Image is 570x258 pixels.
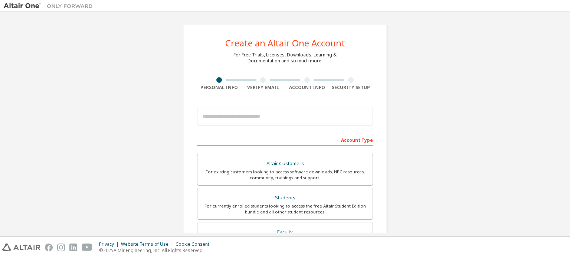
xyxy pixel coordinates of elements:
div: Account Info [285,85,329,91]
div: Create an Altair One Account [225,39,345,48]
div: Privacy [99,241,121,247]
div: For existing customers looking to access software downloads, HPC resources, community, trainings ... [202,169,368,181]
p: © 2025 Altair Engineering, Inc. All Rights Reserved. [99,247,214,254]
div: Verify Email [241,85,285,91]
div: Personal Info [197,85,241,91]
img: youtube.svg [82,244,92,251]
img: linkedin.svg [69,244,77,251]
img: instagram.svg [57,244,65,251]
div: Account Type [197,134,373,146]
div: For Free Trials, Licenses, Downloads, Learning & Documentation and so much more. [233,52,337,64]
img: Altair One [4,2,96,10]
div: Faculty [202,227,368,237]
div: Website Terms of Use [121,241,176,247]
div: Cookie Consent [176,241,214,247]
div: For currently enrolled students looking to access the free Altair Student Edition bundle and all ... [202,203,368,215]
img: altair_logo.svg [2,244,40,251]
div: Students [202,193,368,203]
div: Security Setup [329,85,373,91]
img: facebook.svg [45,244,53,251]
div: Altair Customers [202,159,368,169]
